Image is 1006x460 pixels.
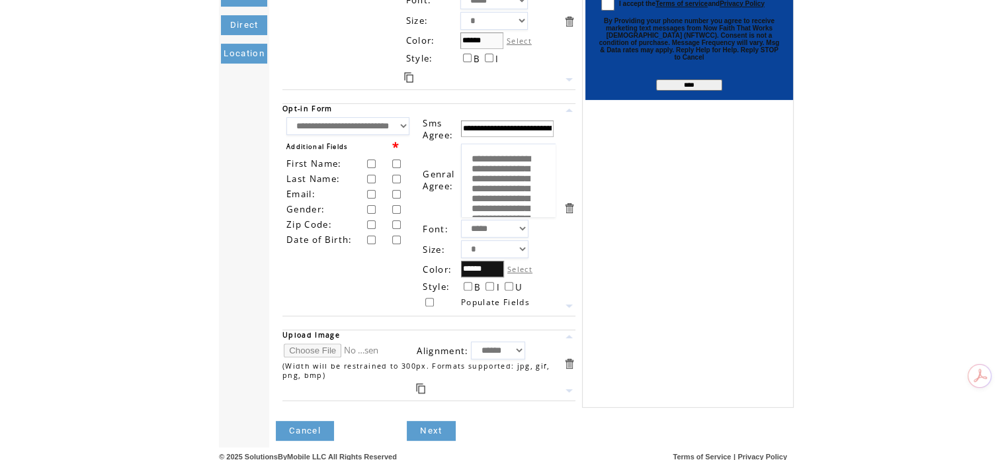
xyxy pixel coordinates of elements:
[282,330,340,340] span: Upload Image
[599,17,780,61] font: By Providing your phone number you agree to receive marketing text messages from Now Faith That W...
[423,263,452,275] span: Color:
[286,158,342,169] span: First Name:
[405,52,433,64] span: Style:
[563,330,575,343] a: Move this item up
[563,15,575,28] a: Delete this item
[404,72,413,83] a: Duplicate this item
[286,218,332,230] span: Zip Code:
[282,361,550,380] span: (Width will be restrained to 300px. Formats supported: jpg, gif, png, bmp)
[507,264,532,274] label: Select
[423,281,450,293] span: Style:
[563,73,575,86] a: Move this item down
[423,168,454,192] span: Genral Agree:
[286,203,325,215] span: Gender:
[563,385,575,397] a: Move this item down
[286,142,348,151] span: Additional Fields
[392,139,399,155] span: Set this checkbox for a required field
[563,104,575,116] a: Move this item up
[563,357,575,370] a: Delete this item
[405,15,428,26] span: Size:
[286,173,340,185] span: Last Name:
[276,421,334,441] a: Cancel
[221,15,267,35] a: Direct
[655,5,708,6] a: Terms of service
[405,34,435,46] span: Color:
[474,53,480,65] span: B
[507,36,532,46] label: Select
[515,281,523,293] span: U
[286,234,353,246] span: Date of Birth:
[563,300,575,312] a: Move this item down
[496,281,499,293] span: I
[407,421,455,441] a: Next
[416,383,425,394] a: Duplicate this item
[423,223,448,235] span: Font:
[563,202,575,214] a: Delete this item
[474,281,481,293] span: B
[282,104,333,113] span: Opt-in Form
[423,244,445,255] span: Size:
[461,297,530,308] span: Populate Fields
[286,188,315,200] span: Email:
[720,5,765,6] a: Privacy Policy
[423,117,453,141] span: Sms Agree:
[221,44,267,64] a: Location
[417,345,468,357] span: Alignment:
[495,53,499,65] span: I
